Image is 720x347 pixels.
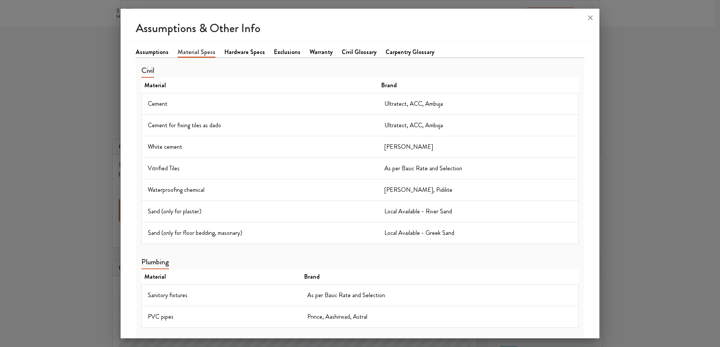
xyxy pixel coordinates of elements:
[141,285,301,306] td: Sanitory fixtures
[141,201,378,222] td: Sand (only for plaster)
[178,48,215,58] a: Material Specs
[310,48,333,57] a: Warranty
[141,78,378,93] th: Material
[141,115,378,136] td: Cement for fixing tiles as dado
[378,158,579,179] td: As per Basic Rate and Selection
[141,222,378,244] td: Sand (only for floor bedding, masonary)
[274,48,300,57] a: Exclusions
[141,136,378,158] td: White cement
[378,179,579,201] td: [PERSON_NAME], Pidilite
[141,179,378,201] td: Waterproofing chemical
[378,78,579,93] th: Brand
[301,269,579,285] th: Brand
[378,136,579,158] td: [PERSON_NAME]
[130,15,591,42] h1: Assumptions & Other Info
[378,115,579,136] td: Ultratect, ACC, Ambuja
[301,285,579,306] td: As per Basic Rate and Selection
[386,48,434,57] a: Carpentry Glossary
[378,222,579,244] td: Local Available - Greek Sand
[141,258,169,269] h5: Plumbing
[141,158,378,179] td: Vitrified Tiles
[141,269,301,285] th: Material
[141,66,154,78] h5: Civil
[225,48,265,57] a: Hardware Specs
[378,93,579,115] td: Ultratect, ACC, Ambuja
[136,48,169,57] a: Assumptions
[141,306,301,328] td: PVC pipes
[342,48,376,57] a: Civil Glossary
[378,201,579,222] td: Local Available - River Sand
[301,306,579,328] td: Prince, Aashirwad, Astral
[141,93,378,115] td: Cement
